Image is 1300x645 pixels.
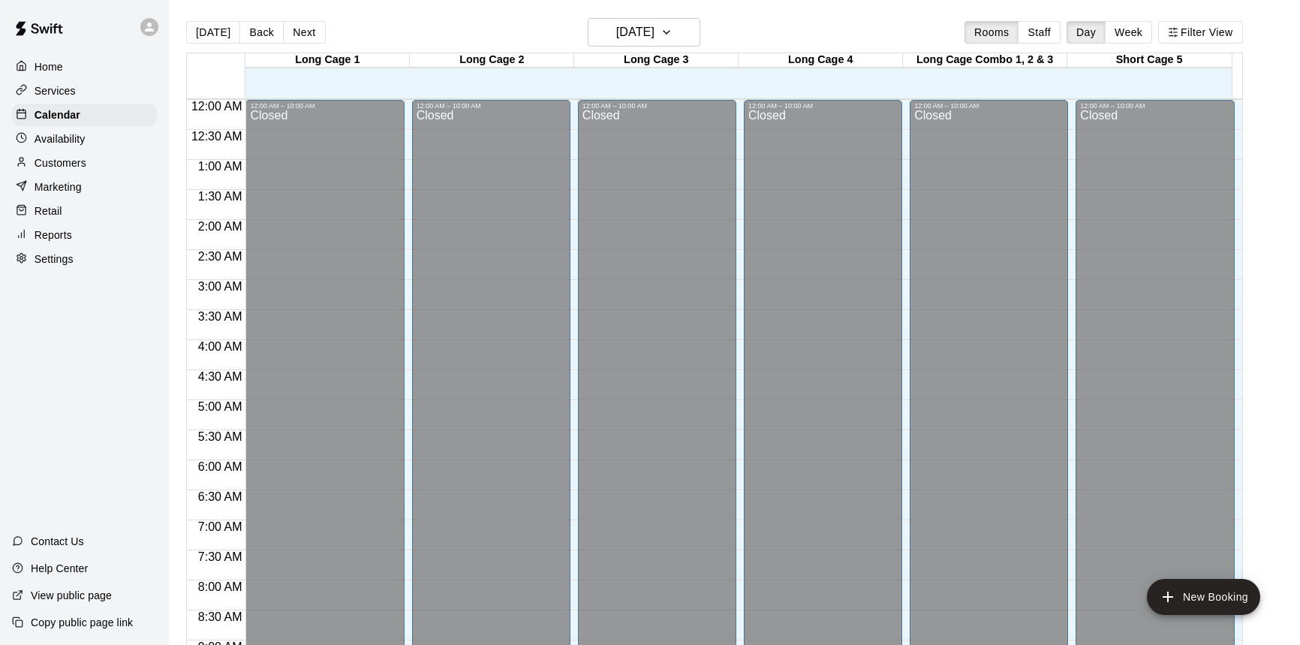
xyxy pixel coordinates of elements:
[588,18,700,47] button: [DATE]
[12,104,157,126] a: Calendar
[283,21,325,44] button: Next
[194,400,246,413] span: 5:00 AM
[12,80,157,102] a: Services
[1018,21,1061,44] button: Staff
[194,520,246,533] span: 7:00 AM
[194,580,246,593] span: 8:00 AM
[35,83,76,98] p: Services
[194,430,246,443] span: 5:30 AM
[31,588,112,603] p: View public page
[12,56,157,78] a: Home
[903,53,1067,68] div: Long Cage Combo 1, 2 & 3
[194,610,246,623] span: 8:30 AM
[194,280,246,293] span: 3:00 AM
[194,250,246,263] span: 2:30 AM
[1105,21,1152,44] button: Week
[188,130,246,143] span: 12:30 AM
[1067,53,1232,68] div: Short Cage 5
[239,21,284,44] button: Back
[964,21,1019,44] button: Rooms
[194,190,246,203] span: 1:30 AM
[1067,21,1106,44] button: Day
[12,128,157,150] a: Availability
[417,102,566,110] div: 12:00 AM – 10:00 AM
[194,220,246,233] span: 2:00 AM
[31,534,84,549] p: Contact Us
[194,550,246,563] span: 7:30 AM
[1080,102,1229,110] div: 12:00 AM – 10:00 AM
[35,252,74,267] p: Settings
[914,102,1064,110] div: 12:00 AM – 10:00 AM
[35,179,82,194] p: Marketing
[12,200,157,222] a: Retail
[188,100,246,113] span: 12:00 AM
[410,53,574,68] div: Long Cage 2
[245,53,410,68] div: Long Cage 1
[12,224,157,246] a: Reports
[1158,21,1242,44] button: Filter View
[35,131,86,146] p: Availability
[582,102,732,110] div: 12:00 AM – 10:00 AM
[186,21,240,44] button: [DATE]
[194,370,246,383] span: 4:30 AM
[12,152,157,174] a: Customers
[31,615,133,630] p: Copy public page link
[194,490,246,503] span: 6:30 AM
[35,59,63,74] p: Home
[35,203,62,219] p: Retail
[12,248,157,270] a: Settings
[616,22,655,43] h6: [DATE]
[748,102,898,110] div: 12:00 AM – 10:00 AM
[12,176,157,198] a: Marketing
[35,228,72,243] p: Reports
[574,53,739,68] div: Long Cage 3
[1147,579,1260,615] button: add
[739,53,903,68] div: Long Cage 4
[194,160,246,173] span: 1:00 AM
[194,310,246,323] span: 3:30 AM
[250,102,399,110] div: 12:00 AM – 10:00 AM
[194,460,246,473] span: 6:00 AM
[31,561,88,576] p: Help Center
[35,107,80,122] p: Calendar
[194,340,246,353] span: 4:00 AM
[35,155,86,170] p: Customers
